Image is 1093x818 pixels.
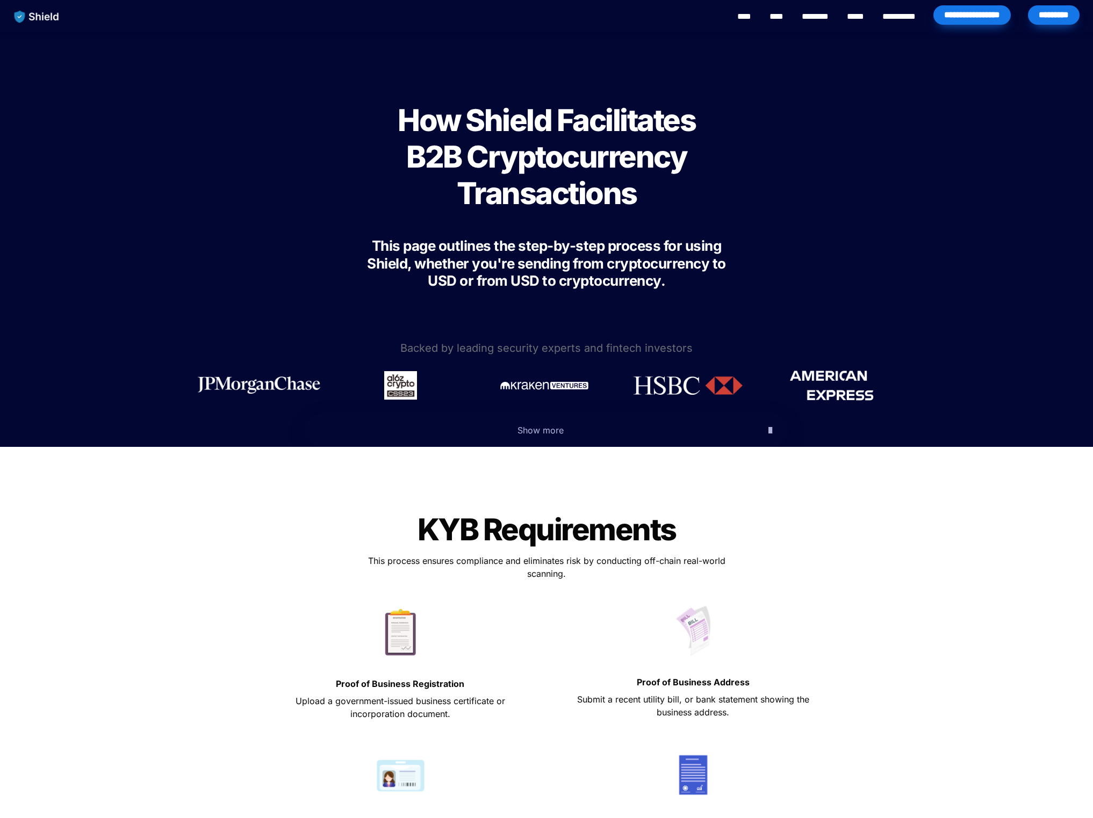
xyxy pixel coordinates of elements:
span: Upload a government-issued business certificate or incorporation document. [296,696,508,719]
strong: Proof of Business Address [637,677,750,687]
span: KYB Requirements [418,511,676,548]
span: Submit a recent utility bill, or bank statement showing the business address. [577,694,812,718]
span: Backed by leading security experts and fintech investors [400,342,693,354]
strong: Proof of Business Registration [336,678,464,689]
span: How Shield Facilitates B2B Cryptocurrency Transactions [398,102,701,212]
span: Show more [517,425,564,436]
img: website logo [9,5,64,28]
span: This page outlines the step-by-step process for using Shield, whether you're sending from cryptoc... [367,237,729,289]
button: Show more [305,414,788,447]
span: This process ensures compliance and eliminates risk by conducting off-chain real-world scanning. [368,555,728,579]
